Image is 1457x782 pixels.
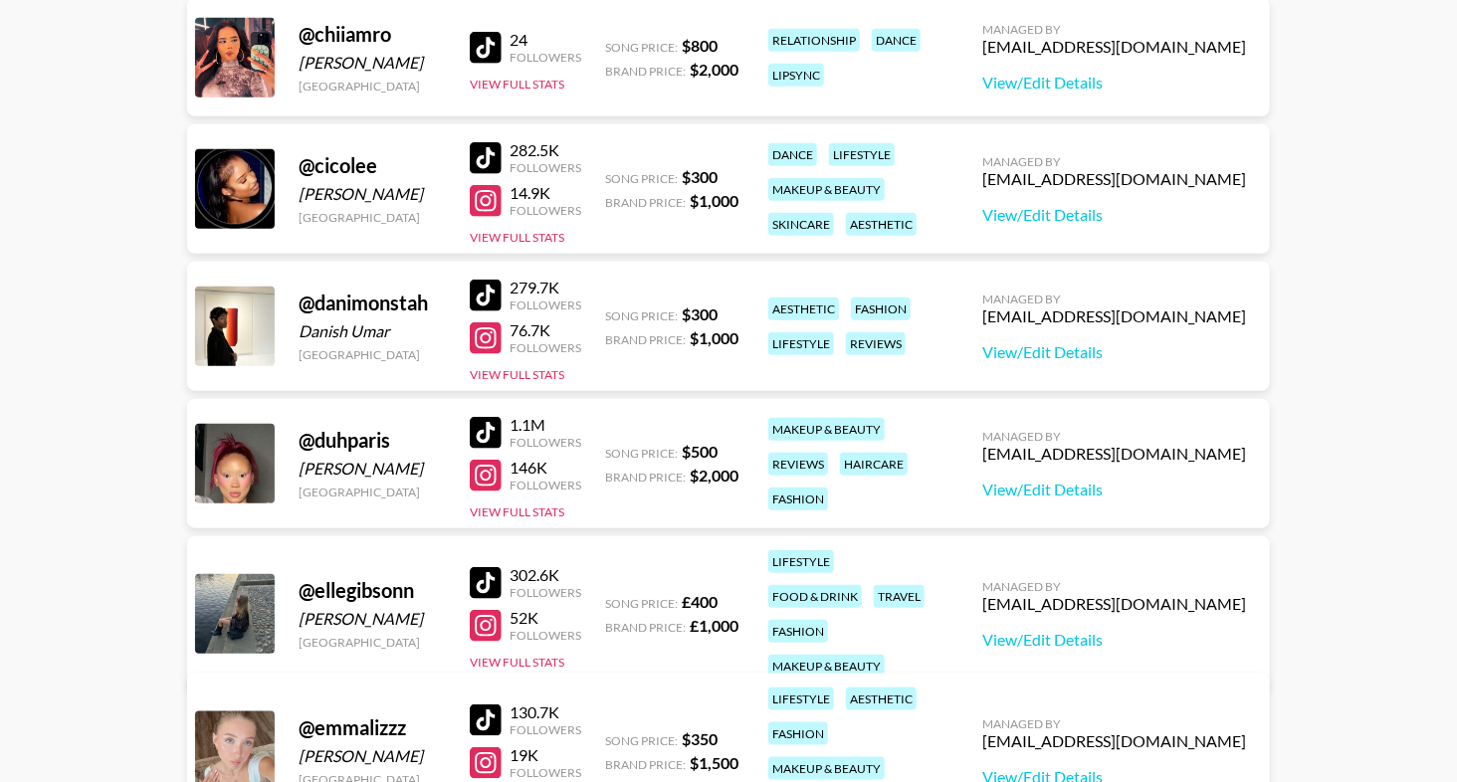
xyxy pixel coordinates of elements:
[982,731,1246,751] div: [EMAIL_ADDRESS][DOMAIN_NAME]
[982,205,1246,225] a: View/Edit Details
[510,160,581,175] div: Followers
[605,757,686,772] span: Brand Price:
[470,504,564,519] button: View Full Stats
[605,620,686,635] span: Brand Price:
[982,429,1246,444] div: Managed By
[510,435,581,450] div: Followers
[768,655,885,678] div: makeup & beauty
[299,321,446,341] div: Danish Umar
[299,578,446,603] div: @ ellegibsonn
[982,594,1246,614] div: [EMAIL_ADDRESS][DOMAIN_NAME]
[829,143,895,166] div: lifestyle
[510,702,581,722] div: 130.7K
[510,320,581,340] div: 76.7K
[510,50,581,65] div: Followers
[510,608,581,628] div: 52K
[299,428,446,453] div: @ duhparis
[299,459,446,479] div: [PERSON_NAME]
[768,332,834,355] div: lifestyle
[982,154,1246,169] div: Managed By
[768,213,834,236] div: skincare
[299,715,446,740] div: @ emmalizzz
[510,203,581,218] div: Followers
[768,143,817,166] div: dance
[299,635,446,650] div: [GEOGRAPHIC_DATA]
[605,195,686,210] span: Brand Price:
[682,729,718,748] strong: $ 350
[299,746,446,766] div: [PERSON_NAME]
[982,292,1246,306] div: Managed By
[510,628,581,643] div: Followers
[768,722,828,745] div: fashion
[605,171,678,186] span: Song Price:
[768,29,860,52] div: relationship
[470,77,564,92] button: View Full Stats
[690,328,738,347] strong: $ 1,000
[874,585,925,608] div: travel
[510,478,581,492] div: Followers
[768,620,828,643] div: fashion
[846,213,917,236] div: aesthetic
[690,753,738,772] strong: $ 1,500
[510,415,581,435] div: 1.1M
[605,308,678,323] span: Song Price:
[768,488,828,510] div: fashion
[768,178,885,201] div: makeup & beauty
[690,466,738,485] strong: $ 2,000
[982,22,1246,37] div: Managed By
[299,609,446,629] div: [PERSON_NAME]
[846,332,906,355] div: reviews
[982,73,1246,93] a: View/Edit Details
[510,745,581,765] div: 19K
[682,592,718,611] strong: £ 400
[605,332,686,347] span: Brand Price:
[982,480,1246,499] a: View/Edit Details
[510,278,581,297] div: 279.7K
[510,30,581,50] div: 24
[470,230,564,245] button: View Full Stats
[605,733,678,748] span: Song Price:
[510,140,581,160] div: 282.5K
[299,485,446,499] div: [GEOGRAPHIC_DATA]
[982,169,1246,189] div: [EMAIL_ADDRESS][DOMAIN_NAME]
[605,596,678,611] span: Song Price:
[982,716,1246,731] div: Managed By
[299,210,446,225] div: [GEOGRAPHIC_DATA]
[605,446,678,461] span: Song Price:
[768,687,834,710] div: lifestyle
[682,304,718,323] strong: $ 300
[982,630,1246,650] a: View/Edit Details
[840,453,908,476] div: haircare
[510,585,581,600] div: Followers
[768,297,839,320] div: aesthetic
[605,64,686,79] span: Brand Price:
[510,722,581,737] div: Followers
[299,347,446,362] div: [GEOGRAPHIC_DATA]
[851,297,911,320] div: fashion
[299,79,446,94] div: [GEOGRAPHIC_DATA]
[605,40,678,55] span: Song Price:
[510,458,581,478] div: 146K
[510,340,581,355] div: Followers
[982,579,1246,594] div: Managed By
[299,53,446,73] div: [PERSON_NAME]
[470,367,564,382] button: View Full Stats
[682,36,718,55] strong: $ 800
[510,297,581,312] div: Followers
[690,616,738,635] strong: £ 1,000
[299,22,446,47] div: @ chiiamro
[982,342,1246,362] a: View/Edit Details
[768,550,834,573] div: lifestyle
[768,757,885,780] div: makeup & beauty
[682,167,718,186] strong: $ 300
[768,418,885,441] div: makeup & beauty
[299,153,446,178] div: @ cicolee
[846,687,917,710] div: aesthetic
[768,585,862,608] div: food & drink
[768,453,828,476] div: reviews
[872,29,921,52] div: dance
[299,291,446,315] div: @ danimonstah
[510,765,581,780] div: Followers
[982,306,1246,326] div: [EMAIL_ADDRESS][DOMAIN_NAME]
[982,37,1246,57] div: [EMAIL_ADDRESS][DOMAIN_NAME]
